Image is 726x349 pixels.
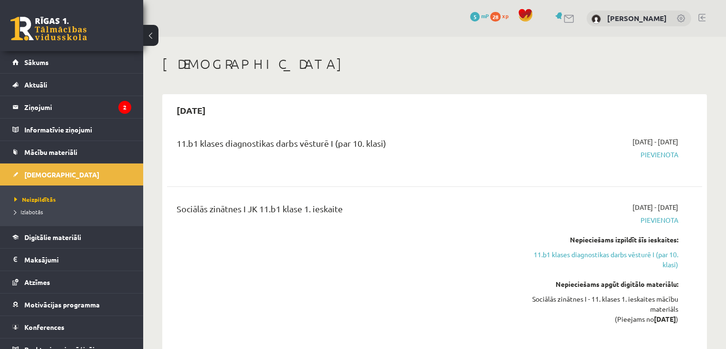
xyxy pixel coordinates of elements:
[12,249,131,271] a: Maksājumi
[12,74,131,96] a: Aktuāli
[24,300,100,309] span: Motivācijas programma
[177,202,506,220] div: Sociālās zinātnes I JK 11.b1 klase 1. ieskaite
[502,12,508,20] span: xp
[632,202,678,212] span: [DATE] - [DATE]
[490,12,501,22] span: 28
[12,119,131,141] a: Informatīvie ziņojumi
[24,323,64,331] span: Konferences
[24,96,131,118] legend: Ziņojumi
[167,99,215,121] h2: [DATE]
[470,12,480,22] span: 5
[481,12,489,20] span: mP
[24,119,131,141] legend: Informatīvie ziņojumi
[521,250,678,270] a: 11.b1 klases diagnostikas darbs vēsturē I (par 10. klasi)
[24,80,47,89] span: Aktuāli
[521,215,678,225] span: Pievienota
[12,141,131,163] a: Mācību materiāli
[490,12,513,20] a: 28 xp
[607,13,667,23] a: [PERSON_NAME]
[11,17,87,41] a: Rīgas 1. Tālmācības vidusskola
[12,164,131,185] a: [DEMOGRAPHIC_DATA]
[24,170,99,179] span: [DEMOGRAPHIC_DATA]
[162,56,707,72] h1: [DEMOGRAPHIC_DATA]
[24,249,131,271] legend: Maksājumi
[24,278,50,286] span: Atzīmes
[521,150,678,160] span: Pievienota
[24,233,81,241] span: Digitālie materiāli
[118,101,131,114] i: 2
[521,235,678,245] div: Nepieciešams izpildīt šīs ieskaites:
[12,96,131,118] a: Ziņojumi2
[521,294,678,324] div: Sociālās zinātnes I - 11. klases 1. ieskaites mācību materiāls (Pieejams no )
[24,58,49,66] span: Sākums
[12,51,131,73] a: Sākums
[632,137,678,147] span: [DATE] - [DATE]
[14,208,43,216] span: Izlabotās
[24,148,77,156] span: Mācību materiāli
[12,271,131,293] a: Atzīmes
[591,14,601,24] img: Alvis Buģis
[12,226,131,248] a: Digitālie materiāli
[654,315,676,323] strong: [DATE]
[521,279,678,289] div: Nepieciešams apgūt digitālo materiālu:
[14,195,134,204] a: Neizpildītās
[12,316,131,338] a: Konferences
[470,12,489,20] a: 5 mP
[14,196,56,203] span: Neizpildītās
[14,207,134,216] a: Izlabotās
[12,294,131,316] a: Motivācijas programma
[177,137,506,154] div: 11.b1 klases diagnostikas darbs vēsturē I (par 10. klasi)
